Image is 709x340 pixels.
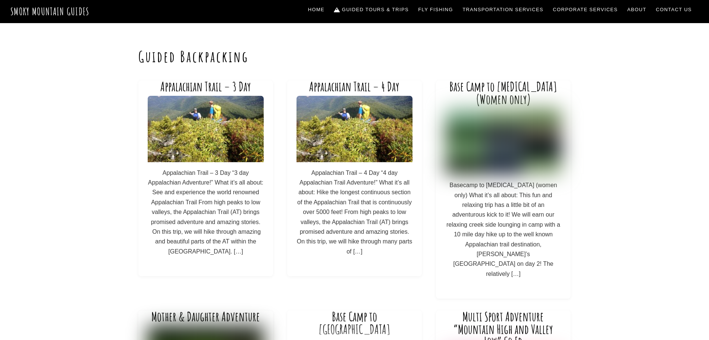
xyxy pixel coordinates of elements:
[10,5,90,18] a: Smoky Mountain Guides
[148,96,264,162] img: 1448638418078-min
[305,2,327,18] a: Home
[445,108,561,174] img: smokymountainguides.com-backpacking_participants
[297,96,412,162] img: 1448638418078-min
[550,2,621,18] a: Corporate Services
[459,2,546,18] a: Transportation Services
[160,79,251,94] a: Appalachian Trail – 3 Day
[151,309,260,324] a: Mother & Daughter Adventure
[653,2,695,18] a: Contact Us
[624,2,649,18] a: About
[319,309,390,337] a: Base Camp to [GEOGRAPHIC_DATA]
[331,2,412,18] a: Guided Tours & Trips
[309,79,399,94] a: Appalachian Trail – 4 Day
[449,79,557,107] a: Base Camp to [MEDICAL_DATA] (Women only)
[148,168,264,257] p: Appalachian Trail – 3 Day “3 day Appalachian Adventure!” What it’s all about: See and experience ...
[415,2,456,18] a: Fly Fishing
[138,48,571,66] h1: Guided Backpacking
[445,180,561,279] p: Basecamp to [MEDICAL_DATA] (women only) What it’s all about: This fun and relaxing trip has a lit...
[297,168,412,257] p: Appalachian Trail – 4 Day “4 day Appalachian Trail Adventure!” What it’s all about: Hike the long...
